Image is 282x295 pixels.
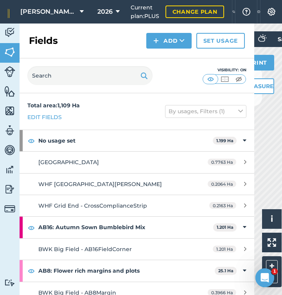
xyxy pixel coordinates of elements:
[27,66,153,85] input: Search
[28,266,35,275] img: svg+xml;base64,PHN2ZyB4bWxucz0iaHR0cDovL3d3dy53My5vcmcvMjAwMC9zdmciIHdpZHRoPSIxOCIgaGVpZ2h0PSIyNC...
[4,46,15,58] img: svg+xml;base64,PHN2ZyB4bWxucz0iaHR0cDovL3d3dy53My5vcmcvMjAwMC9zdmciIHdpZHRoPSI1NiIgaGVpZ2h0PSI2MC...
[4,66,15,77] img: svg+xml;base64,PD94bWwgdmVyc2lvbj0iMS4wIiBlbmNvZGluZz0idXRmLTgiPz4KPCEtLSBHZW5lcmF0b3I6IEFkb2JlIE...
[153,36,159,45] img: svg+xml;base64,PHN2ZyB4bWxucz0iaHR0cDovL3d3dy53My5vcmcvMjAwMC9zdmciIHdpZHRoPSIxNCIgaGVpZ2h0PSIyNC...
[4,164,15,176] img: svg+xml;base64,PD94bWwgdmVyc2lvbj0iMS4wIiBlbmNvZGluZz0idXRmLTgiPz4KPCEtLSBHZW5lcmF0b3I6IEFkb2JlIE...
[234,75,244,83] img: svg+xml;base64,PHN2ZyB4bWxucz0iaHR0cDovL3d3dy53My5vcmcvMjAwMC9zdmciIHdpZHRoPSI1MCIgaGVpZ2h0PSI0MC...
[271,268,278,275] span: 1
[8,5,9,18] img: fieldmargin Logo
[20,239,254,260] a: BWK Big Field - AB16FieldCorner1.201 Ha
[28,223,35,232] img: svg+xml;base64,PHN2ZyB4bWxucz0iaHR0cDovL3d3dy53My5vcmcvMjAwMC9zdmciIHdpZHRoPSIxOCIgaGVpZ2h0PSIyNC...
[4,203,15,214] img: svg+xml;base64,PD94bWwgdmVyc2lvbj0iMS4wIiBlbmNvZGluZz0idXRmLTgiPz4KPCEtLSBHZW5lcmF0b3I6IEFkb2JlIE...
[20,217,254,238] div: AB16: Autumn Sown Bumblebird Mix1.201 Ha
[203,67,246,73] div: Visibility: On
[232,11,235,13] img: Two speech bubbles overlapping with the left bubble in the forefront
[38,246,132,253] span: BWK Big Field - AB16FieldCorner
[271,214,273,224] span: i
[38,202,147,209] span: WHF Grid End - CrossComplianceStrip
[38,181,162,188] span: WHF [GEOGRAPHIC_DATA][PERSON_NAME]
[209,202,236,209] span: 0.2163 Ha
[220,75,230,83] img: svg+xml;base64,PHN2ZyB4bWxucz0iaHR0cDovL3d3dy53My5vcmcvMjAwMC9zdmciIHdpZHRoPSI1MCIgaGVpZ2h0PSI0MC...
[4,27,15,38] img: svg+xml;base64,PD94bWwgdmVyc2lvbj0iMS4wIiBlbmNvZGluZz0idXRmLTgiPz4KPCEtLSBHZW5lcmF0b3I6IEFkb2JlIE...
[97,7,113,16] span: 2026
[4,125,15,136] img: svg+xml;base64,PD94bWwgdmVyc2lvbj0iMS4wIiBlbmNvZGluZz0idXRmLTgiPz4KPCEtLSBHZW5lcmF0b3I6IEFkb2JlIE...
[196,33,245,49] a: Set usage
[4,279,15,286] img: svg+xml;base64,PD94bWwgdmVyc2lvbj0iMS4wIiBlbmNvZGluZz0idXRmLTgiPz4KPCEtLSBHZW5lcmF0b3I6IEFkb2JlIE...
[38,130,213,151] strong: No usage set
[29,34,58,47] h2: Fields
[146,33,192,49] button: Add
[38,260,215,281] strong: AB8: Flower rich margins and plots
[131,3,159,21] span: Current plan : PLUS
[216,138,234,143] strong: 1.199 Ha
[4,85,15,97] img: svg+xml;base64,PHN2ZyB4bWxucz0iaHR0cDovL3d3dy53My5vcmcvMjAwMC9zdmciIHdpZHRoPSI1NiIgaGVpZ2h0PSI2MC...
[218,268,234,273] strong: 25.1 Ha
[242,8,251,16] img: A question mark icon
[165,5,225,18] a: Change plan
[254,31,269,47] img: svg+xml;base64,PD94bWwgdmVyc2lvbj0iMS4wIiBlbmNvZGluZz0idXRmLTgiPz4KPCEtLSBHZW5lcmF0b3I6IEFkb2JlIE...
[208,159,236,165] span: 0.7763 Ha
[217,224,234,230] strong: 1.201 Ha
[20,174,254,195] a: WHF [GEOGRAPHIC_DATA][PERSON_NAME]0.2064 Ha
[257,7,260,16] img: svg+xml;base64,PHN2ZyB4bWxucz0iaHR0cDovL3d3dy53My5vcmcvMjAwMC9zdmciIHdpZHRoPSIxNyIgaGVpZ2h0PSIxNy...
[20,152,254,173] a: [GEOGRAPHIC_DATA]0.7763 Ha
[28,136,35,145] img: svg+xml;base64,PHN2ZyB4bWxucz0iaHR0cDovL3d3dy53My5vcmcvMjAwMC9zdmciIHdpZHRoPSIxOCIgaGVpZ2h0PSIyNC...
[255,268,274,287] iframe: Intercom live chat
[27,113,62,121] a: Edit fields
[38,159,99,166] span: [GEOGRAPHIC_DATA]
[20,130,254,151] div: No usage set1.199 Ha
[268,238,276,247] img: Four arrows, one pointing top left, one top right, one bottom right and the last bottom left
[208,181,236,187] span: 0.2064 Ha
[140,71,148,80] img: svg+xml;base64,PHN2ZyB4bWxucz0iaHR0cDovL3d3dy53My5vcmcvMjAwMC9zdmciIHdpZHRoPSIxOSIgaGVpZ2h0PSIyNC...
[213,246,236,252] span: 1.201 Ha
[20,195,254,216] a: WHF Grid End - CrossComplianceStrip0.2163 Ha
[206,75,216,83] img: svg+xml;base64,PHN2ZyB4bWxucz0iaHR0cDovL3d3dy53My5vcmcvMjAwMC9zdmciIHdpZHRoPSI1MCIgaGVpZ2h0PSI0MC...
[4,183,15,195] img: svg+xml;base64,PD94bWwgdmVyc2lvbj0iMS4wIiBlbmNvZGluZz0idXRmLTgiPz4KPCEtLSBHZW5lcmF0b3I6IEFkb2JlIE...
[20,260,254,281] div: AB8: Flower rich margins and plots25.1 Ha
[38,217,213,238] strong: AB16: Autumn Sown Bumblebird Mix
[27,102,80,109] strong: Total area : 1,109 Ha
[165,105,246,118] button: By usages, Filters (1)
[4,144,15,156] img: svg+xml;base64,PD94bWwgdmVyc2lvbj0iMS4wIiBlbmNvZGluZz0idXRmLTgiPz4KPCEtLSBHZW5lcmF0b3I6IEFkb2JlIE...
[267,8,276,16] img: A cog icon
[20,7,77,16] span: [PERSON_NAME] Hayleys Partnership
[266,260,278,272] button: +
[262,209,282,229] button: i
[4,105,15,117] img: svg+xml;base64,PHN2ZyB4bWxucz0iaHR0cDovL3d3dy53My5vcmcvMjAwMC9zdmciIHdpZHRoPSI1NiIgaGVpZ2h0PSI2MC...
